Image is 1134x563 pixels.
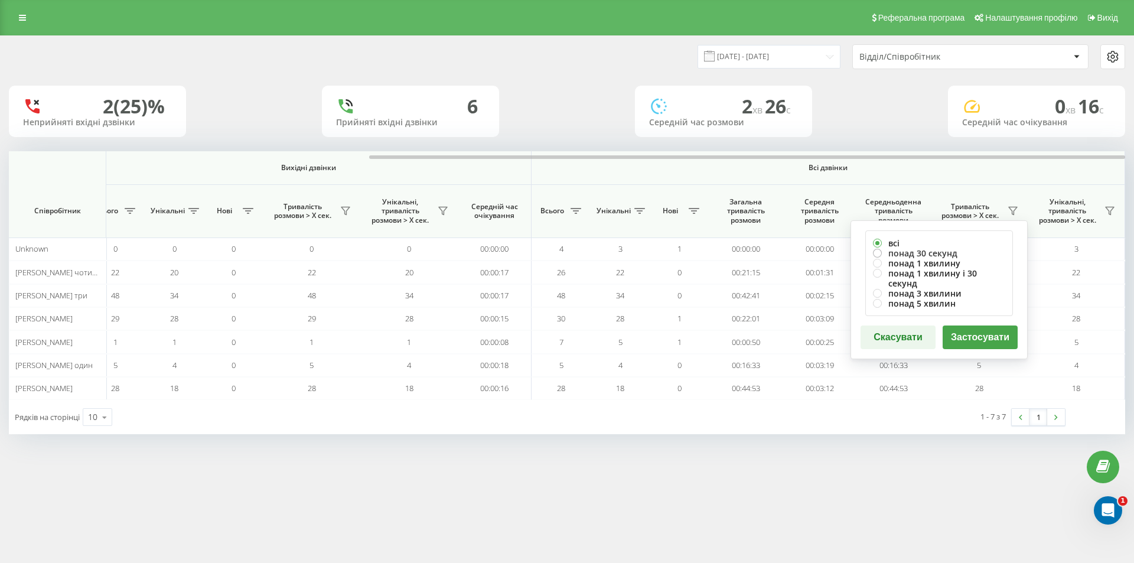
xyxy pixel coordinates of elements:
span: 5 [559,360,563,370]
td: 00:00:00 [709,237,783,261]
span: 5 [1074,337,1078,347]
span: [PERSON_NAME] [15,313,73,324]
span: Нові [210,206,239,216]
span: Налаштування профілю [985,13,1077,22]
span: 34 [616,290,624,301]
div: 1 - 7 з 7 [980,411,1006,422]
span: 28 [170,313,178,324]
span: Середній час очікування [467,202,522,220]
span: 28 [405,313,413,324]
td: 00:00:17 [458,284,532,307]
td: 00:00:16 [458,377,532,400]
span: 29 [111,313,119,324]
span: 3 [1074,243,1078,254]
span: Вихідні дзвінки [113,163,504,173]
div: Середній час розмови [649,118,798,128]
span: Unknown [15,243,48,254]
span: 4 [1074,360,1078,370]
span: 18 [170,383,178,393]
td: 00:01:31 [783,261,856,284]
span: 22 [616,267,624,278]
td: 00:44:53 [709,377,783,400]
span: Загальна тривалість розмови [718,197,774,225]
span: 34 [170,290,178,301]
span: [PERSON_NAME] один [15,360,93,370]
td: 00:03:09 [783,307,856,330]
a: 1 [1029,409,1047,425]
span: 0 [232,337,236,347]
td: 00:42:41 [709,284,783,307]
div: Відділ/Співробітник [859,52,1001,62]
span: 0 [113,243,118,254]
td: 00:00:25 [783,330,856,353]
span: 28 [308,383,316,393]
span: Реферальна програма [878,13,965,22]
label: понад 5 хвилин [873,298,1005,308]
span: 4 [407,360,411,370]
span: 1 [172,337,177,347]
td: 00:21:15 [709,261,783,284]
span: 28 [1072,313,1080,324]
div: 6 [467,95,478,118]
span: 34 [405,290,413,301]
span: Середньоденна тривалість розмови [865,197,921,225]
span: [PERSON_NAME] [15,383,73,393]
td: 00:00:50 [709,330,783,353]
span: Тривалість розмови > Х сек. [936,202,1004,220]
label: понад 30 секунд [873,248,1005,258]
span: 0 [172,243,177,254]
td: 00:00:00 [783,237,856,261]
span: Рядків на сторінці [15,412,80,422]
span: 1 [113,337,118,347]
span: 7 [559,337,563,347]
span: 48 [308,290,316,301]
td: 00:44:53 [856,377,930,400]
td: 00:16:33 [856,354,930,377]
span: 34 [1072,290,1080,301]
span: 1 [677,313,682,324]
span: 26 [557,267,565,278]
label: всі [873,238,1005,248]
span: 1 [677,243,682,254]
span: 2 [742,93,765,119]
span: 0 [677,383,682,393]
div: 2 (25)% [103,95,165,118]
span: 28 [111,383,119,393]
span: 5 [977,360,981,370]
span: Унікальні [597,206,631,216]
span: хв [1065,103,1078,116]
span: 28 [557,383,565,393]
td: 00:00:00 [458,237,532,261]
span: 0 [677,267,682,278]
span: 0 [232,313,236,324]
span: Середня тривалість розмови [791,197,848,225]
span: 1 [309,337,314,347]
td: 00:22:01 [709,307,783,330]
span: c [1099,103,1104,116]
span: 0 [232,360,236,370]
span: 18 [405,383,413,393]
span: 28 [616,313,624,324]
span: 1 [407,337,411,347]
span: 20 [170,267,178,278]
span: 22 [1072,267,1080,278]
span: 18 [1072,383,1080,393]
span: [PERSON_NAME] три [15,290,87,301]
td: 00:00:18 [458,354,532,377]
span: c [786,103,791,116]
span: 22 [111,267,119,278]
span: Вихід [1097,13,1118,22]
span: 28 [975,383,983,393]
span: 1 [677,337,682,347]
span: 48 [111,290,119,301]
span: 29 [308,313,316,324]
span: [PERSON_NAME] [15,337,73,347]
div: Прийняті вхідні дзвінки [336,118,485,128]
td: 00:03:19 [783,354,856,377]
span: Всього [537,206,567,216]
span: 26 [765,93,791,119]
span: 0 [677,290,682,301]
span: 0 [232,290,236,301]
span: 0 [309,243,314,254]
span: 3 [618,243,623,254]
